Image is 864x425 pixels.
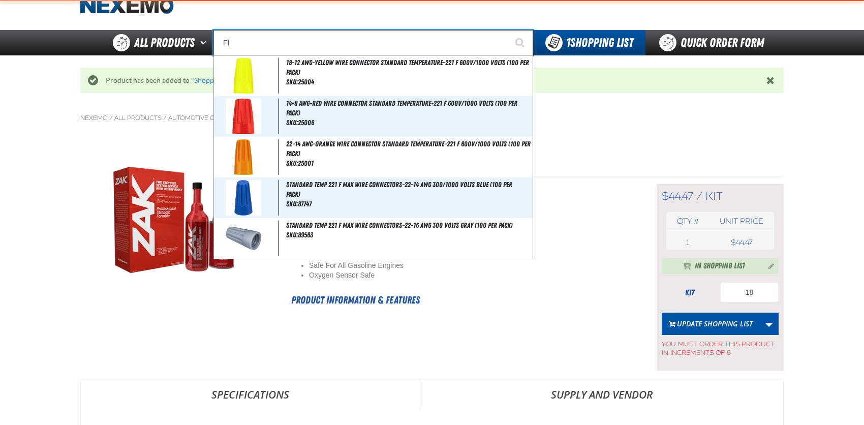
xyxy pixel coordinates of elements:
[286,200,312,208] span: SKU:87747
[760,259,777,271] button: Manage current product in the Shopping List
[226,221,261,256] img: 5b115822651b4251866537-i_89563.jpg
[98,76,766,85] div: Product has been added to " "
[309,270,631,280] li: Oxygen Sensor Safe
[213,30,533,55] input: Search
[134,34,195,52] span: All Products
[533,30,645,55] button: You have 1 Shopping List. Open to view details
[286,221,512,229] span: Standard Temp 221 F Max Wire Connectors-22-16 AWG 300 Volts Gray (100 per pack)
[286,231,313,239] span: SKU:89563
[286,58,529,76] span: 18-12 AWG-Yellow Wire Connector Standard Temperature-221 F 600V/1000 Volts (100 per pack)
[226,139,261,175] img: 5b1157e8d293e873301223-i_25001.jpg
[168,114,246,122] a: Automotive Chemicals
[645,30,783,55] a: Quick Order Form
[695,260,745,272] span: In Shopping List
[666,212,709,231] th: Qty #
[566,36,570,50] strong: 1
[291,292,631,308] h2: Product Information & Features
[291,128,784,155] h1: 2-Step GDI Intake Cleaning Service
[81,379,420,410] a: Specifications
[420,379,783,410] a: Supply and Vendor
[696,190,702,203] span: /
[194,76,236,84] a: Shopping List
[226,180,261,216] img: 5b115821f420f062925675-i_87747.jpg
[286,140,531,158] span: 22-14 AWG-Orange Wire Connector Standard Temperature-221 F 600V/1000 Volts (100 per pack)
[309,261,631,270] li: Safe For All Gasoline Engines
[286,159,314,167] span: SKU:25001
[114,114,162,122] a: All Products
[226,58,261,94] img: 5b1157e8d6ed1968393735-i_25004.jpg
[286,99,517,117] span: 14-8 AWG-Red Wire Connector Standard Temperature-221 F 600V/1000 Volts (100 per pack)
[286,78,314,86] span: SKU:25004
[662,287,718,298] div: kit
[709,235,774,250] td: $44.47
[662,190,693,203] span: $44.47
[720,282,779,302] input: Product Quantity
[662,313,760,335] button: Update Shopping List
[508,30,533,55] button: Start Searching
[197,30,213,55] button: Open All Products pages
[686,238,689,247] span: 1
[163,114,167,122] span: /
[226,99,261,134] img: 5b1157e8db6fc053037099-i_25006.jpg
[759,313,779,335] a: More Actions
[709,212,774,231] th: Unit price
[109,114,113,122] span: /
[80,114,784,122] nav: Breadcrumbs
[291,158,784,172] p: SKU:
[705,190,723,203] span: kit
[81,149,273,297] img: 2-Step GDI Intake Cleaning Service
[286,118,314,127] span: SKU:25006
[286,180,512,198] span: Standard Temp 221 F Max Wire Connectors-22-14 AWG 300/1000 Volts Blue (100 per pack)
[80,114,108,122] a: Nexemo
[662,335,779,357] span: You must order this product in increments of 6
[566,36,633,50] span: Shopping List
[764,73,779,88] button: Close the Notification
